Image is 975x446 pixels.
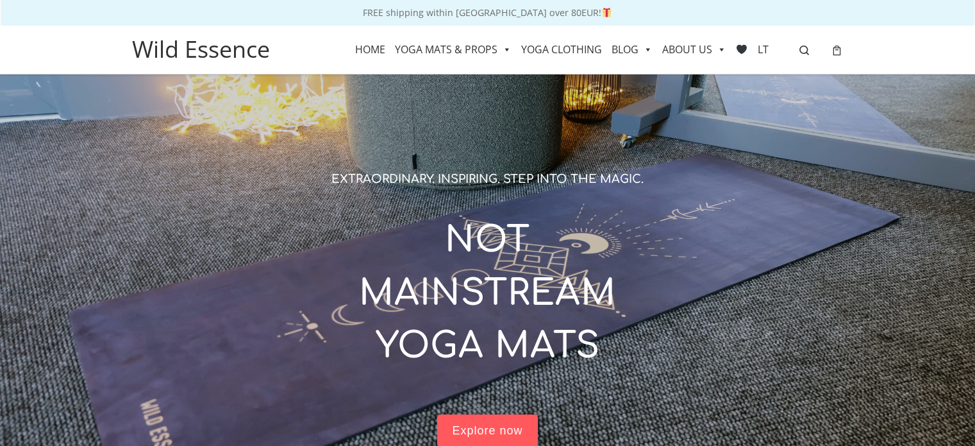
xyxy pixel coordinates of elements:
div: FREE shipping within [GEOGRAPHIC_DATA] over 80EUR! [13,4,962,21]
span: NOT MAINSTREAM YOGA MATS [359,221,616,366]
a: HOME [355,33,385,65]
a: YOGA MATS & PROPS [395,33,512,65]
img: 🎁 [602,8,611,17]
img: 🖤 [737,44,747,55]
a: BLOG [612,33,653,65]
a: LT [758,33,769,65]
a: YOGA CLOTHING [521,33,602,65]
span: EXTRAORDINARY. INSPIRING. STEP INTO THE MAGIC. [331,173,644,185]
a: Wild Essence [132,32,270,67]
a: ABOUT US [662,33,726,65]
span: Explore now [452,424,522,438]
